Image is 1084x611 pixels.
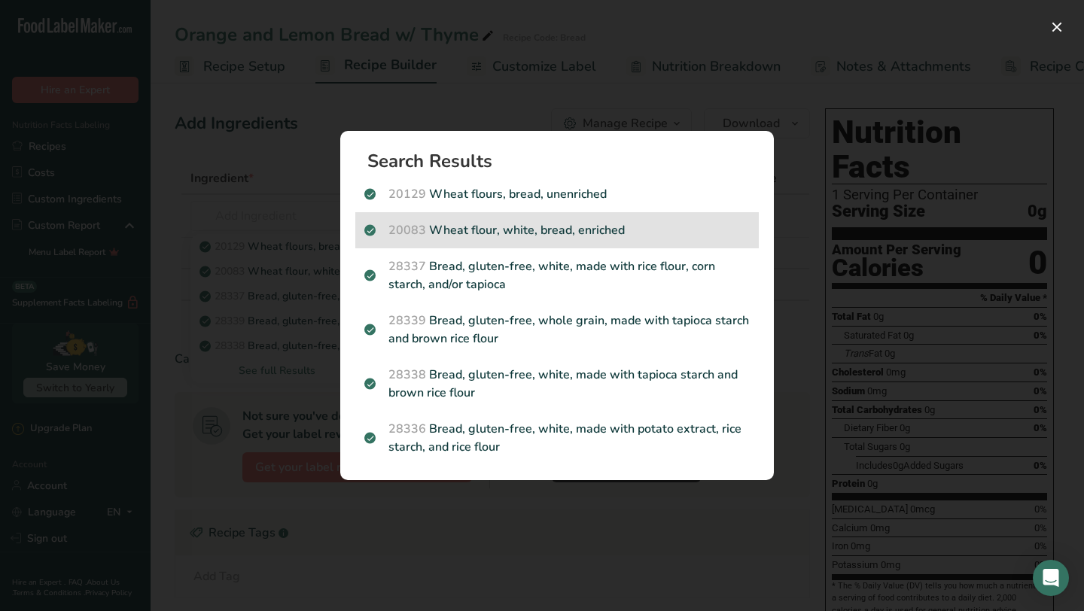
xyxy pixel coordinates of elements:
h1: Search Results [367,152,759,170]
p: Wheat flours, bread, unenriched [364,185,750,203]
p: Wheat flour, white, bread, enriched [364,221,750,239]
p: Bread, gluten-free, whole grain, made with tapioca starch and brown rice flour [364,312,750,348]
span: 20083 [388,222,426,239]
p: Bread, gluten-free, white, made with potato extract, rice starch, and rice flour [364,420,750,456]
span: 28336 [388,421,426,437]
div: Open Intercom Messenger [1033,560,1069,596]
span: 28337 [388,258,426,275]
span: 20129 [388,186,426,202]
p: Bread, gluten-free, white, made with tapioca starch and brown rice flour [364,366,750,402]
p: Bread, gluten-free, white, made with rice flour, corn starch, and/or tapioca [364,257,750,293]
span: 28339 [388,312,426,329]
span: 28338 [388,366,426,383]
